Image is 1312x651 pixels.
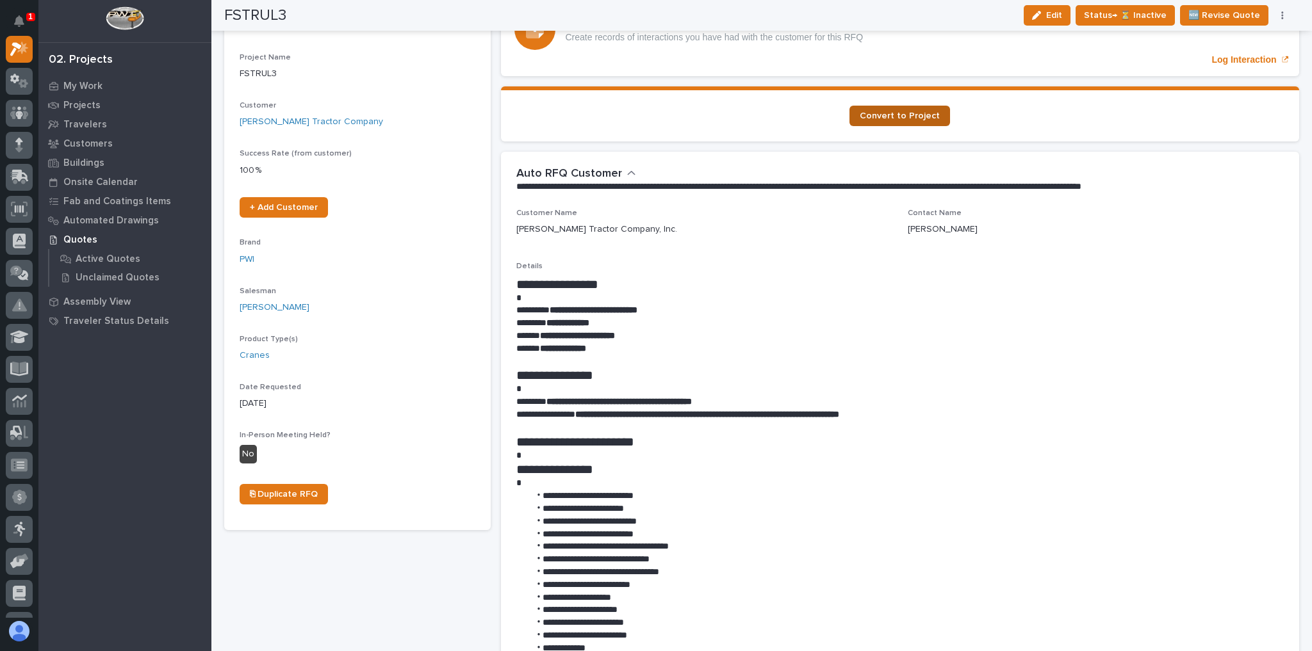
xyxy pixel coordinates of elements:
[63,81,102,92] p: My Work
[63,157,104,169] p: Buildings
[250,490,318,499] span: ⎘ Duplicate RFQ
[250,203,318,212] span: + Add Customer
[240,383,301,391] span: Date Requested
[516,167,622,181] h2: Auto RFQ Customer
[240,349,270,362] a: Cranes
[240,397,475,410] p: [DATE]
[240,335,298,343] span: Product Type(s)
[240,301,309,314] a: [PERSON_NAME]
[63,234,97,246] p: Quotes
[240,431,331,439] span: In-Person Meeting Held?
[240,197,328,218] a: + Add Customer
[240,54,291,61] span: Project Name
[849,106,950,126] a: Convert to Project
[38,76,211,95] a: My Work
[240,445,257,463] div: No
[38,292,211,311] a: Assembly View
[908,223,978,236] p: [PERSON_NAME]
[63,100,101,111] p: Projects
[63,177,138,188] p: Onsite Calendar
[38,172,211,191] a: Onsite Calendar
[516,223,677,236] p: [PERSON_NAME] Tractor Company, Inc.
[240,67,475,81] p: FSTRUL3
[240,253,254,266] a: PWI
[63,138,113,150] p: Customers
[38,311,211,330] a: Traveler Status Details
[49,250,211,268] a: Active Quotes
[49,268,211,286] a: Unclaimed Quotes
[63,119,107,131] p: Travelers
[49,53,113,67] div: 02. Projects
[1188,8,1260,23] span: 🆕 Revise Quote
[516,167,636,181] button: Auto RFQ Customer
[1084,8,1167,23] span: Status→ ⏳ Inactive
[566,32,864,43] p: Create records of interactions you have had with the customer for this RFQ
[38,230,211,249] a: Quotes
[38,95,211,115] a: Projects
[1076,5,1175,26] button: Status→ ⏳ Inactive
[63,215,159,227] p: Automated Drawings
[516,262,543,270] span: Details
[76,272,160,284] p: Unclaimed Quotes
[860,111,940,120] span: Convert to Project
[1180,5,1268,26] button: 🆕 Revise Quote
[240,102,276,109] span: Customer
[63,196,171,207] p: Fab and Coatings Items
[240,287,276,295] span: Salesman
[38,211,211,230] a: Automated Drawings
[106,6,143,30] img: Workspace Logo
[28,12,33,21] p: 1
[1046,10,1062,21] span: Edit
[240,484,328,504] a: ⎘ Duplicate RFQ
[63,316,169,327] p: Traveler Status Details
[516,209,577,217] span: Customer Name
[240,150,352,157] span: Success Rate (from customer)
[908,209,962,217] span: Contact Name
[38,153,211,172] a: Buildings
[240,239,261,246] span: Brand
[224,6,286,25] h2: FSTRUL3
[38,134,211,153] a: Customers
[16,15,33,36] div: Notifications1
[38,115,211,134] a: Travelers
[38,191,211,211] a: Fab and Coatings Items
[63,296,131,308] p: Assembly View
[76,253,140,265] p: Active Quotes
[240,164,475,177] p: 100 %
[6,618,33,645] button: users-avatar
[240,115,383,129] a: [PERSON_NAME] Tractor Company
[1024,5,1070,26] button: Edit
[6,8,33,35] button: Notifications
[1211,54,1276,65] p: Log Interaction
